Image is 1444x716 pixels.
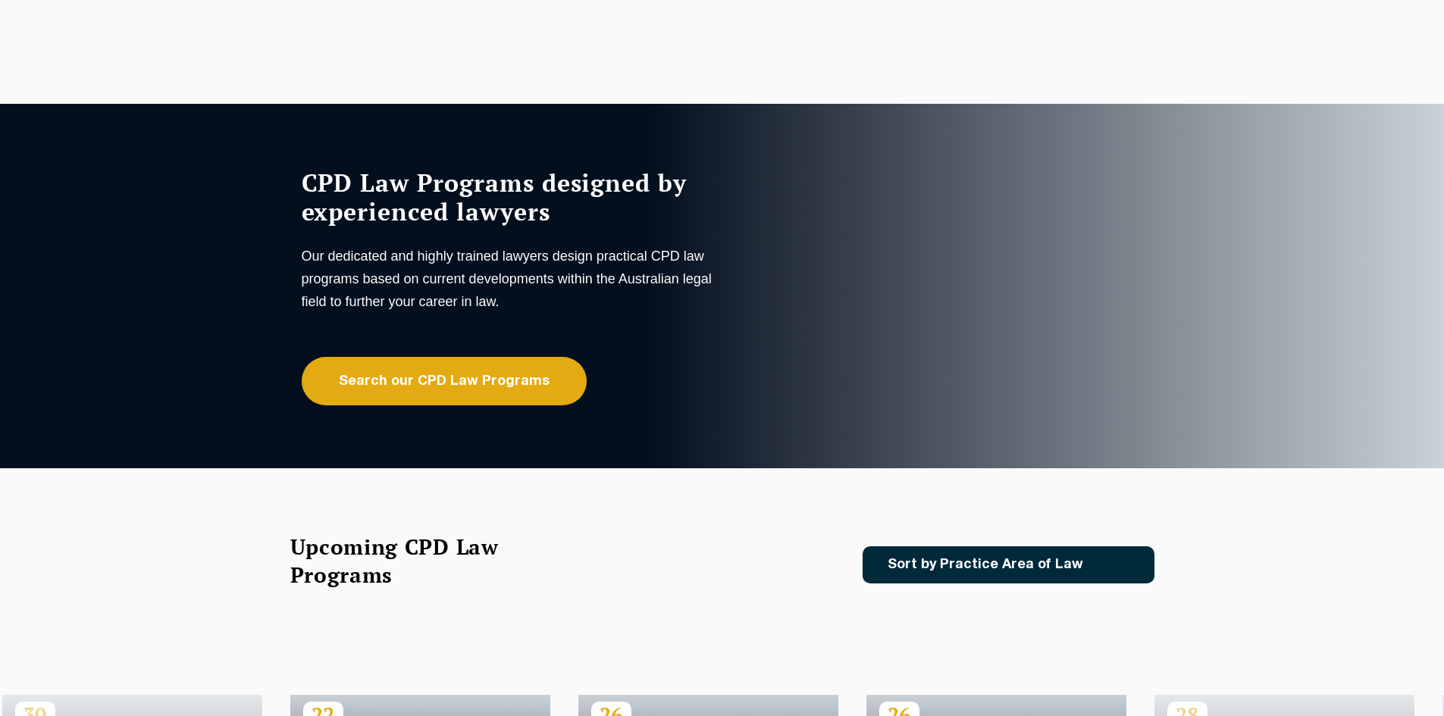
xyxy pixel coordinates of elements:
[1107,558,1125,571] img: Icon
[302,245,719,313] p: Our dedicated and highly trained lawyers design practical CPD law programs based on current devel...
[302,357,587,405] a: Search our CPD Law Programs
[863,546,1154,583] a: Sort by Practice Area of Law
[302,168,719,226] h1: CPD Law Programs designed by experienced lawyers
[290,533,537,589] h2: Upcoming CPD Law Programs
